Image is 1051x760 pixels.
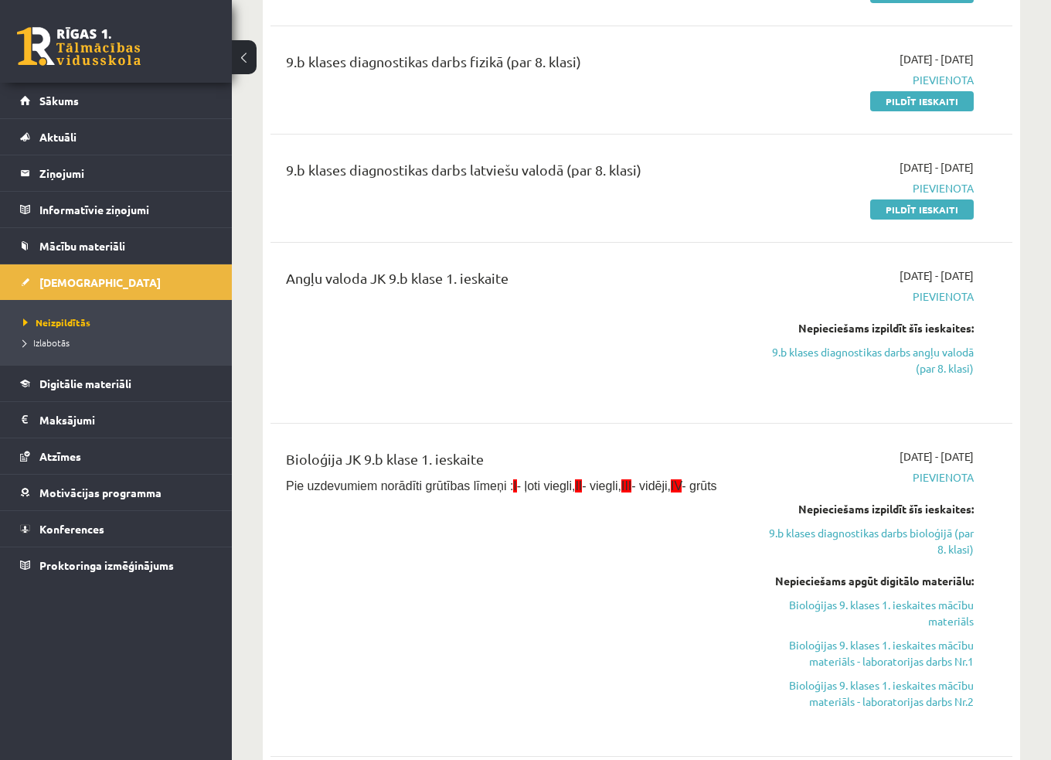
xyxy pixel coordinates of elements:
[39,275,161,289] span: [DEMOGRAPHIC_DATA]
[23,316,90,329] span: Neizpildītās
[900,448,974,465] span: [DATE] - [DATE]
[39,402,213,438] legend: Maksājumi
[286,448,736,477] div: Bioloģija JK 9.b klase 1. ieskaite
[286,159,736,188] div: 9.b klases diagnostikas darbs latviešu valodā (par 8. klasi)
[513,479,516,492] span: I
[20,402,213,438] a: Maksājumi
[760,320,974,336] div: Nepieciešams izpildīt šīs ieskaites:
[23,336,70,349] span: Izlabotās
[17,27,141,66] a: Rīgas 1. Tālmācības vidusskola
[286,268,736,296] div: Angļu valoda JK 9.b klase 1. ieskaite
[20,83,213,118] a: Sākums
[760,637,974,670] a: Bioloģijas 9. klases 1. ieskaites mācību materiāls - laboratorijas darbs Nr.1
[20,511,213,547] a: Konferences
[621,479,631,492] span: III
[39,94,79,107] span: Sākums
[575,479,582,492] span: II
[760,525,974,557] a: 9.b klases diagnostikas darbs bioloģijā (par 8. klasi)
[760,597,974,629] a: Bioloģijas 9. klases 1. ieskaites mācību materiāls
[900,159,974,176] span: [DATE] - [DATE]
[900,51,974,67] span: [DATE] - [DATE]
[39,486,162,499] span: Motivācijas programma
[760,72,974,88] span: Pievienota
[20,475,213,510] a: Motivācijas programma
[760,180,974,196] span: Pievienota
[39,377,131,390] span: Digitālie materiāli
[20,547,213,583] a: Proktoringa izmēģinājums
[760,469,974,486] span: Pievienota
[39,130,77,144] span: Aktuāli
[900,268,974,284] span: [DATE] - [DATE]
[20,119,213,155] a: Aktuāli
[20,366,213,401] a: Digitālie materiāli
[671,479,682,492] span: IV
[39,239,125,253] span: Mācību materiāli
[23,315,216,329] a: Neizpildītās
[39,155,213,191] legend: Ziņojumi
[20,155,213,191] a: Ziņojumi
[39,522,104,536] span: Konferences
[20,192,213,227] a: Informatīvie ziņojumi
[760,288,974,305] span: Pievienota
[286,479,717,492] span: Pie uzdevumiem norādīti grūtības līmeņi : - ļoti viegli, - viegli, - vidēji, - grūts
[20,228,213,264] a: Mācību materiāli
[23,336,216,349] a: Izlabotās
[286,51,736,80] div: 9.b klases diagnostikas darbs fizikā (par 8. klasi)
[760,677,974,710] a: Bioloģijas 9. klases 1. ieskaites mācību materiāls - laboratorijas darbs Nr.2
[760,501,974,517] div: Nepieciešams izpildīt šīs ieskaites:
[870,91,974,111] a: Pildīt ieskaiti
[39,192,213,227] legend: Informatīvie ziņojumi
[20,264,213,300] a: [DEMOGRAPHIC_DATA]
[20,438,213,474] a: Atzīmes
[39,449,81,463] span: Atzīmes
[39,558,174,572] span: Proktoringa izmēģinājums
[870,199,974,220] a: Pildīt ieskaiti
[760,573,974,589] div: Nepieciešams apgūt digitālo materiālu:
[760,344,974,377] a: 9.b klases diagnostikas darbs angļu valodā (par 8. klasi)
